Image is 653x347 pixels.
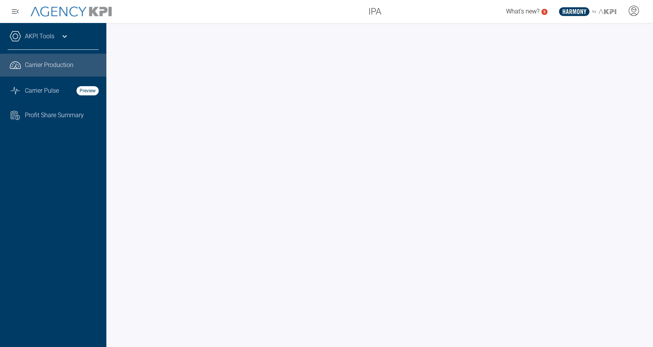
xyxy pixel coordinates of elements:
[541,9,547,15] a: 5
[25,32,54,41] a: AKPI Tools
[31,7,112,17] img: AgencyKPI
[543,10,546,14] text: 5
[25,61,73,70] span: Carrier Production
[25,86,59,95] span: Carrier Pulse
[368,5,381,18] span: IPA
[77,86,99,95] strong: Preview
[25,111,84,120] span: Profit Share Summary
[506,8,539,15] span: What's new?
